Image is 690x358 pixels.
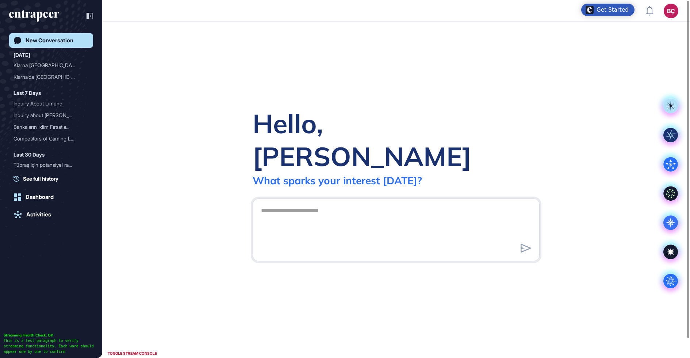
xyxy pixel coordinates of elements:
div: Activities [26,211,51,218]
div: Tüpraş için potansiyel rakip arayışı [14,159,89,171]
a: Dashboard [9,190,93,204]
div: Klarna'da Stockholm'da çalışan payment sistemleri ile ilgili birinin iletişim bilgileri [14,71,89,83]
a: See full history [14,175,93,182]
div: Inquiry About Limund [14,98,83,109]
div: [DATE] [14,51,30,59]
div: Bankaların İklim Fırsatla... [14,121,83,133]
div: TOGGLE STREAM CONSOLE [106,349,159,358]
div: Inquiry about Florence Nightingale Hospitals [14,109,89,121]
a: New Conversation [9,33,93,48]
div: Competitors of Gaming Lap... [14,133,83,145]
div: Inquiry About Limund [14,98,89,109]
span: See full history [23,175,58,182]
img: launcher-image-alternative-text [586,6,594,14]
div: New Conversation [26,37,73,44]
div: entrapeer-logo [9,10,59,22]
div: Klarna Stockholm'da çalışan payment sistemleri uzmanının iletişim bilgileri [14,59,89,71]
div: Competitors of Gaming Laptops in the GCC Region [14,133,89,145]
a: Activities [9,207,93,222]
button: BÇ [664,4,678,18]
div: Get Started [597,6,629,14]
div: Last 30 Days [14,150,45,159]
div: Dashboard [26,194,54,200]
div: Klarna'da [GEOGRAPHIC_DATA] ça... [14,71,83,83]
div: Last 7 Days [14,89,41,97]
div: Open Get Started checklist [581,4,635,16]
div: Inquiry about [PERSON_NAME]... [14,109,83,121]
div: Klarna [GEOGRAPHIC_DATA] çalış... [14,59,83,71]
div: Tüpraş için potansiyel ra... [14,159,83,171]
div: Hello, [PERSON_NAME] [253,107,540,173]
div: What sparks your interest [DATE]? [253,174,422,187]
div: Bankaların İklim Fırsatları Analizinde Tespit Ettikleri Fırsatlar [14,121,89,133]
